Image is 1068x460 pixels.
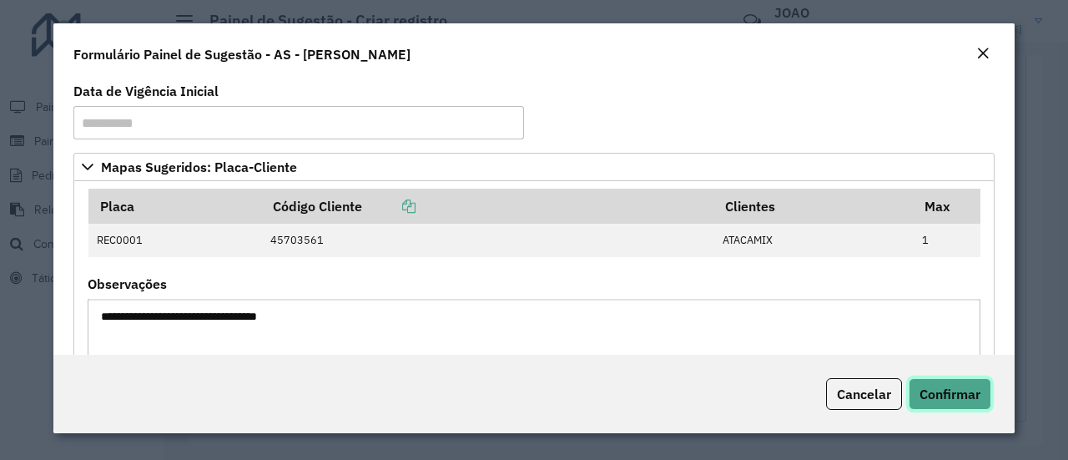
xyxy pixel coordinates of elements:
td: 45703561 [261,224,713,257]
button: Close [971,43,995,65]
th: Clientes [714,189,914,224]
a: Mapas Sugeridos: Placa-Cliente [73,153,995,181]
span: Mapas Sugeridos: Placa-Cliente [101,160,297,174]
h4: Formulário Painel de Sugestão - AS - [PERSON_NAME] [73,44,411,64]
th: Placa [88,189,262,224]
label: Data de Vigência Inicial [73,81,219,101]
em: Fechar [976,47,990,60]
button: Confirmar [909,378,991,410]
label: Observações [88,274,167,294]
button: Cancelar [826,378,902,410]
th: Max [914,189,980,224]
th: Código Cliente [261,189,713,224]
td: REC0001 [88,224,262,257]
span: Cancelar [837,386,891,402]
span: Confirmar [919,386,980,402]
a: Copiar [362,198,416,215]
td: ATACAMIX [714,224,914,257]
td: 1 [914,224,980,257]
